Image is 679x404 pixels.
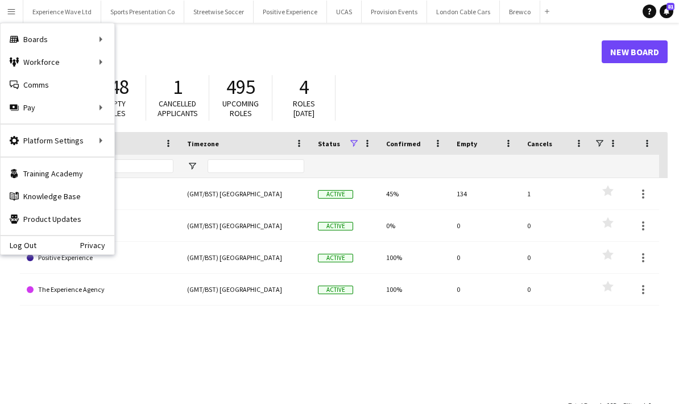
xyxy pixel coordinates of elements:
[173,75,183,100] span: 1
[318,139,340,148] span: Status
[187,139,219,148] span: Timezone
[450,210,520,241] div: 0
[101,1,184,23] button: Sports Presentation Co
[386,139,421,148] span: Confirmed
[180,242,311,273] div: (GMT/BST) [GEOGRAPHIC_DATA]
[318,254,353,262] span: Active
[500,1,540,23] button: Brewco
[379,242,450,273] div: 100%
[520,178,591,209] div: 1
[1,185,114,208] a: Knowledge Base
[1,28,114,51] div: Boards
[208,159,304,173] input: Timezone Filter Input
[1,96,114,119] div: Pay
[293,98,315,118] span: Roles [DATE]
[23,1,101,23] button: Experience Wave Ltd
[450,178,520,209] div: 134
[184,1,254,23] button: Streetwise Soccer
[666,3,674,10] span: 81
[1,51,114,73] div: Workforce
[318,190,353,199] span: Active
[20,43,602,60] h1: Boards
[602,40,668,63] a: New Board
[80,241,114,250] a: Privacy
[427,1,500,23] button: London Cable Cars
[27,274,173,306] a: The Experience Agency
[362,1,427,23] button: Provision Events
[660,5,673,18] a: 81
[1,73,114,96] a: Comms
[450,274,520,305] div: 0
[318,222,353,230] span: Active
[180,274,311,305] div: (GMT/BST) [GEOGRAPHIC_DATA]
[158,98,198,118] span: Cancelled applicants
[299,75,309,100] span: 4
[450,242,520,273] div: 0
[27,242,173,274] a: Positive Experience
[254,1,327,23] button: Positive Experience
[226,75,255,100] span: 495
[318,286,353,294] span: Active
[187,161,197,171] button: Open Filter Menu
[222,98,259,118] span: Upcoming roles
[379,210,450,241] div: 0%
[180,210,311,241] div: (GMT/BST) [GEOGRAPHIC_DATA]
[520,274,591,305] div: 0
[1,162,114,185] a: Training Academy
[457,139,477,148] span: Empty
[180,178,311,209] div: (GMT/BST) [GEOGRAPHIC_DATA]
[520,210,591,241] div: 0
[379,178,450,209] div: 45%
[527,139,552,148] span: Cancels
[1,208,114,230] a: Product Updates
[327,1,362,23] button: UCAS
[1,241,36,250] a: Log Out
[1,129,114,152] div: Platform Settings
[379,274,450,305] div: 100%
[520,242,591,273] div: 0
